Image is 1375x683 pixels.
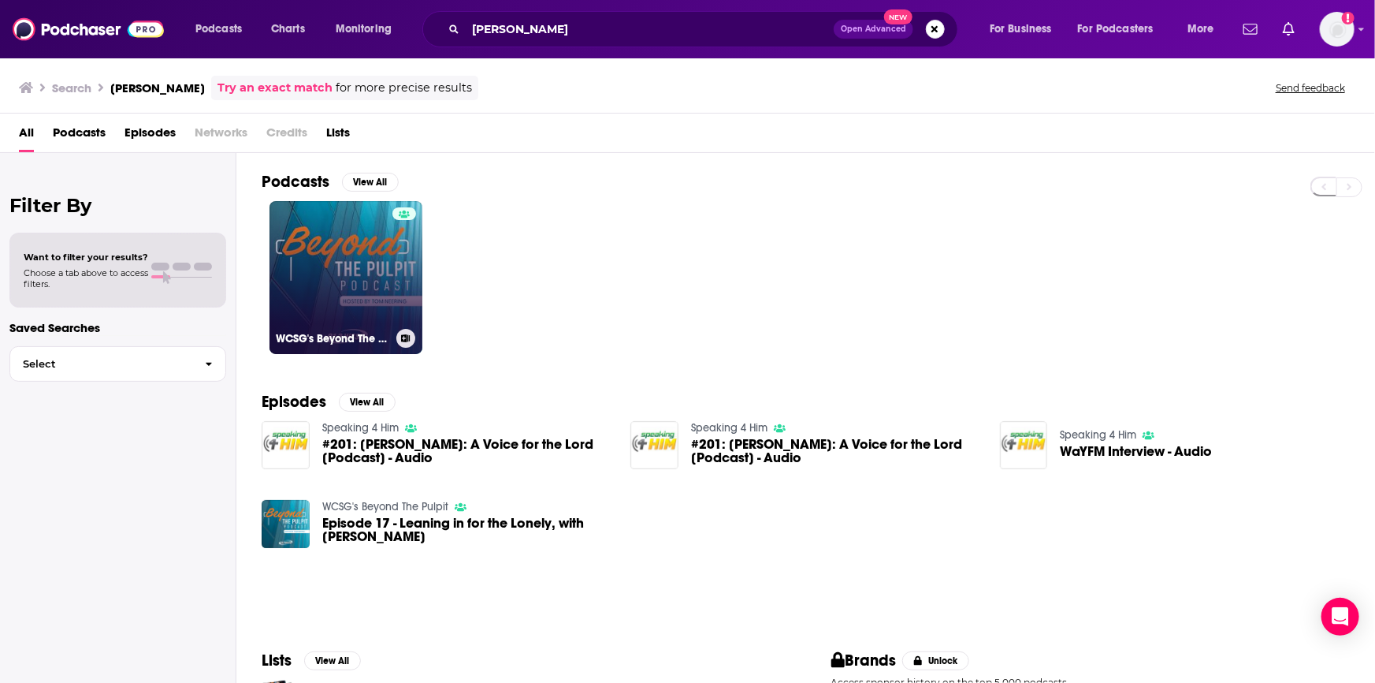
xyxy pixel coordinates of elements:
[276,332,390,345] h3: WCSG's Beyond The Pulpit
[1060,428,1136,442] a: Speaking 4 Him
[110,80,205,95] h3: [PERSON_NAME]
[322,438,612,465] span: #201: [PERSON_NAME]: A Voice for the Lord [Podcast] - Audio
[1321,598,1359,636] div: Open Intercom Messenger
[834,20,913,39] button: Open AdvancedNew
[262,392,396,412] a: EpisodesView All
[52,80,91,95] h3: Search
[1176,17,1234,42] button: open menu
[1277,16,1301,43] a: Show notifications dropdown
[841,25,906,33] span: Open Advanced
[1342,12,1355,24] svg: Add a profile image
[24,252,148,263] span: Want to filter your results?
[884,9,912,24] span: New
[902,651,969,670] button: Unlock
[691,421,767,435] a: Speaking 4 Him
[269,201,422,354] a: WCSG's Beyond The Pulpit
[262,421,310,469] img: #201: Tom Neering: A Voice for the Lord [Podcast] - Audio
[262,500,310,548] img: Episode 17 - Leaning in for the Lonely, with Becky Harling
[1060,445,1212,458] a: WaYFM Interview - Audio
[9,346,226,382] button: Select
[10,359,192,369] span: Select
[217,79,333,97] a: Try an exact match
[322,438,612,465] a: #201: Tom Neering: A Voice for the Lord [Podcast] - Audio
[322,517,612,543] span: Episode 17 - Leaning in for the Lonely, with [PERSON_NAME]
[336,79,472,97] span: for more precise results
[1237,16,1264,43] a: Show notifications dropdown
[19,120,34,152] a: All
[262,651,361,670] a: ListsView All
[261,17,314,42] a: Charts
[262,651,292,670] h2: Lists
[1320,12,1355,47] img: User Profile
[831,651,897,670] h2: Brands
[322,500,448,513] a: WCSG's Beyond The Pulpit
[342,173,399,192] button: View All
[322,517,612,543] a: Episode 17 - Leaning in for the Lonely, with Becky Harling
[336,18,392,40] span: Monitoring
[325,17,412,42] button: open menu
[266,120,307,152] span: Credits
[691,438,981,465] a: #201: Tom Neering: A Voice for the Lord [Podcast] - Audio
[24,267,148,289] span: Choose a tab above to access filters.
[1000,421,1048,469] img: WaYFM Interview - Audio
[262,172,329,192] h2: Podcasts
[1068,17,1176,42] button: open menu
[437,11,973,47] div: Search podcasts, credits, & more...
[124,120,176,152] a: Episodes
[271,18,305,40] span: Charts
[1187,18,1214,40] span: More
[53,120,106,152] a: Podcasts
[9,320,226,335] p: Saved Searches
[262,392,326,412] h2: Episodes
[979,17,1072,42] button: open menu
[1078,18,1154,40] span: For Podcasters
[262,172,399,192] a: PodcastsView All
[990,18,1052,40] span: For Business
[466,17,834,42] input: Search podcasts, credits, & more...
[184,17,262,42] button: open menu
[691,438,981,465] span: #201: [PERSON_NAME]: A Voice for the Lord [Podcast] - Audio
[1320,12,1355,47] button: Show profile menu
[9,194,226,217] h2: Filter By
[195,120,247,152] span: Networks
[304,651,361,670] button: View All
[326,120,350,152] a: Lists
[630,421,678,469] img: #201: Tom Neering: A Voice for the Lord [Podcast] - Audio
[322,421,399,435] a: Speaking 4 Him
[13,14,164,44] img: Podchaser - Follow, Share and Rate Podcasts
[339,393,396,412] button: View All
[1320,12,1355,47] span: Logged in as BenLaurro
[195,18,242,40] span: Podcasts
[1271,81,1350,95] button: Send feedback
